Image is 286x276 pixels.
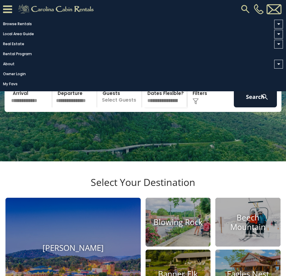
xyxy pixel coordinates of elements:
img: search-regular-white.png [261,93,269,101]
a: Blowing Rock [146,198,211,247]
h4: [PERSON_NAME] [5,244,141,253]
h4: Beech Mountain [215,213,281,231]
img: Khaki-logo.png [15,3,99,15]
h3: Select Your Destination [5,177,281,198]
a: Beech Mountain [215,198,281,247]
h4: Blowing Rock [146,217,211,227]
img: search-regular.svg [240,4,251,15]
p: Select Guests [99,86,142,107]
img: filter--v1.png [193,98,199,104]
button: Search [234,86,277,107]
a: [PHONE_NUMBER] [252,4,265,14]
